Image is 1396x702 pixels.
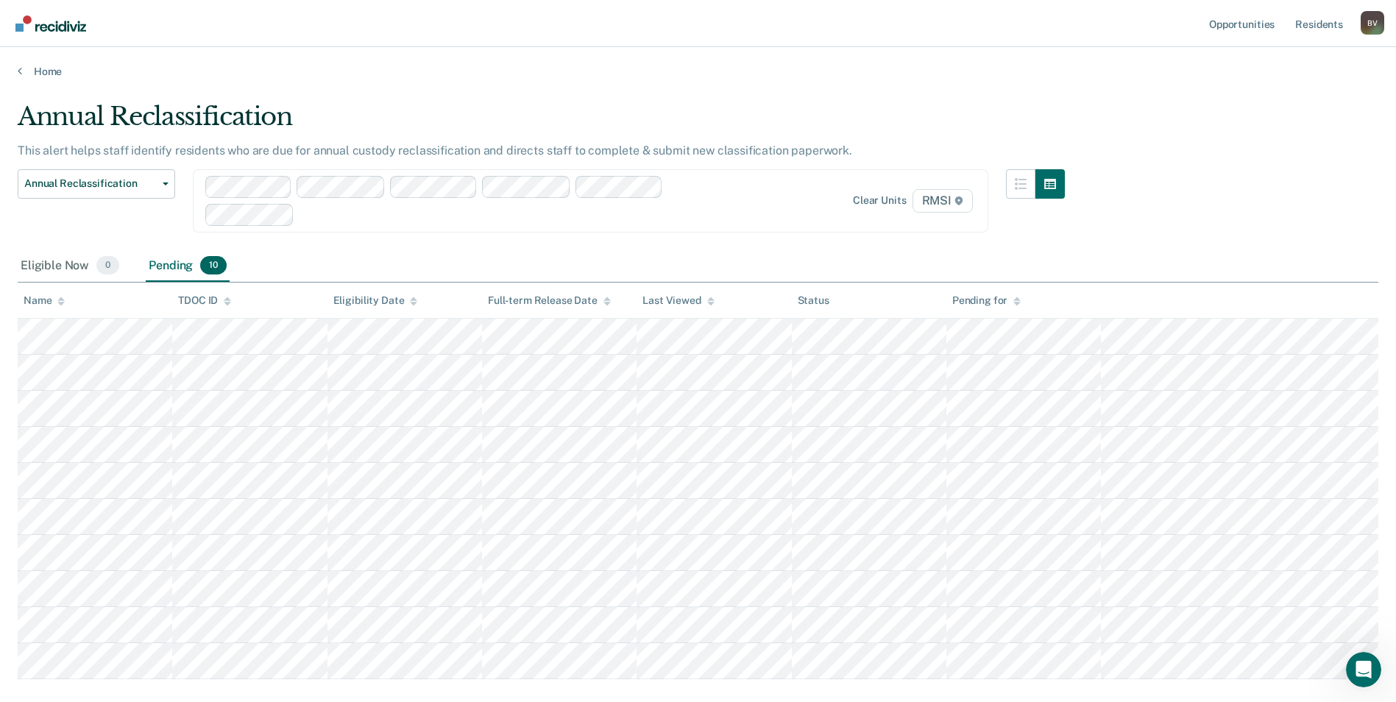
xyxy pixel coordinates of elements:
[24,294,65,307] div: Name
[1346,652,1381,687] iframe: Intercom live chat
[913,189,973,213] span: RMSI
[952,294,1021,307] div: Pending for
[96,256,119,275] span: 0
[18,102,1065,143] div: Annual Reclassification
[1361,11,1384,35] div: B V
[1361,11,1384,35] button: Profile dropdown button
[24,177,157,190] span: Annual Reclassification
[18,250,122,283] div: Eligible Now0
[798,294,829,307] div: Status
[488,294,611,307] div: Full-term Release Date
[642,294,714,307] div: Last Viewed
[18,143,852,157] p: This alert helps staff identify residents who are due for annual custody reclassification and dir...
[18,169,175,199] button: Annual Reclassification
[146,250,230,283] div: Pending10
[200,256,227,275] span: 10
[15,15,86,32] img: Recidiviz
[18,65,1378,78] a: Home
[178,294,231,307] div: TDOC ID
[853,194,907,207] div: Clear units
[333,294,418,307] div: Eligibility Date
